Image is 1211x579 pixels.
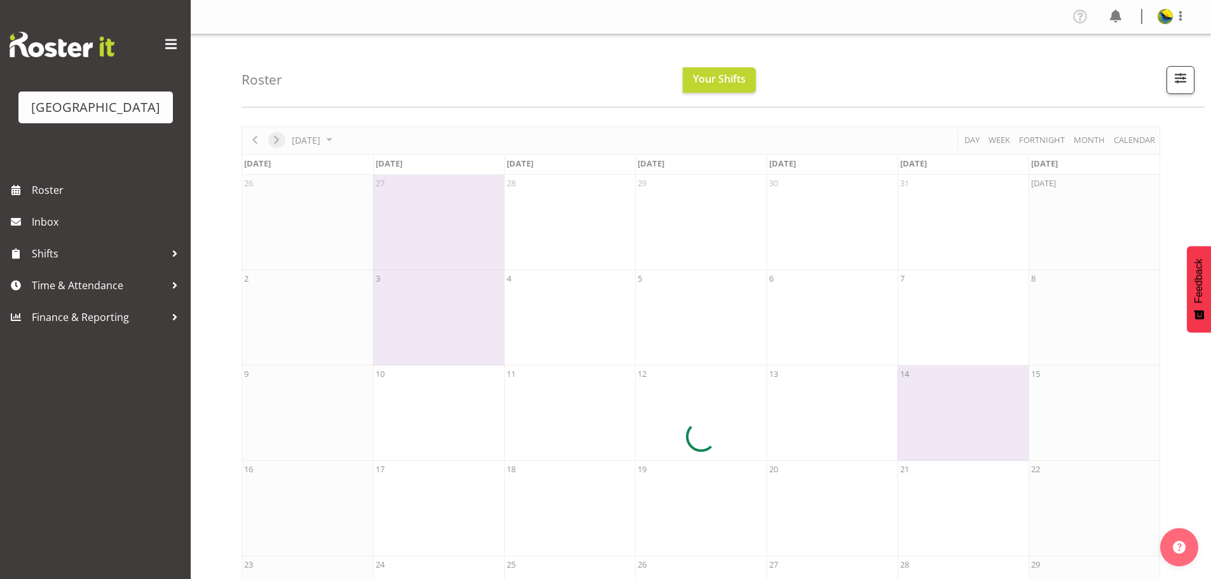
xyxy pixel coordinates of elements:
[1173,541,1186,554] img: help-xxl-2.png
[1187,246,1211,332] button: Feedback - Show survey
[32,181,184,200] span: Roster
[32,212,184,231] span: Inbox
[693,72,746,86] span: Your Shifts
[32,276,165,295] span: Time & Attendance
[10,32,114,57] img: Rosterit website logo
[242,72,282,87] h4: Roster
[1158,9,1173,24] img: gemma-hall22491374b5f274993ff8414464fec47f.png
[32,308,165,327] span: Finance & Reporting
[1167,66,1194,94] button: Filter Shifts
[32,244,165,263] span: Shifts
[31,98,160,117] div: [GEOGRAPHIC_DATA]
[1193,259,1205,303] span: Feedback
[683,67,756,93] button: Your Shifts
